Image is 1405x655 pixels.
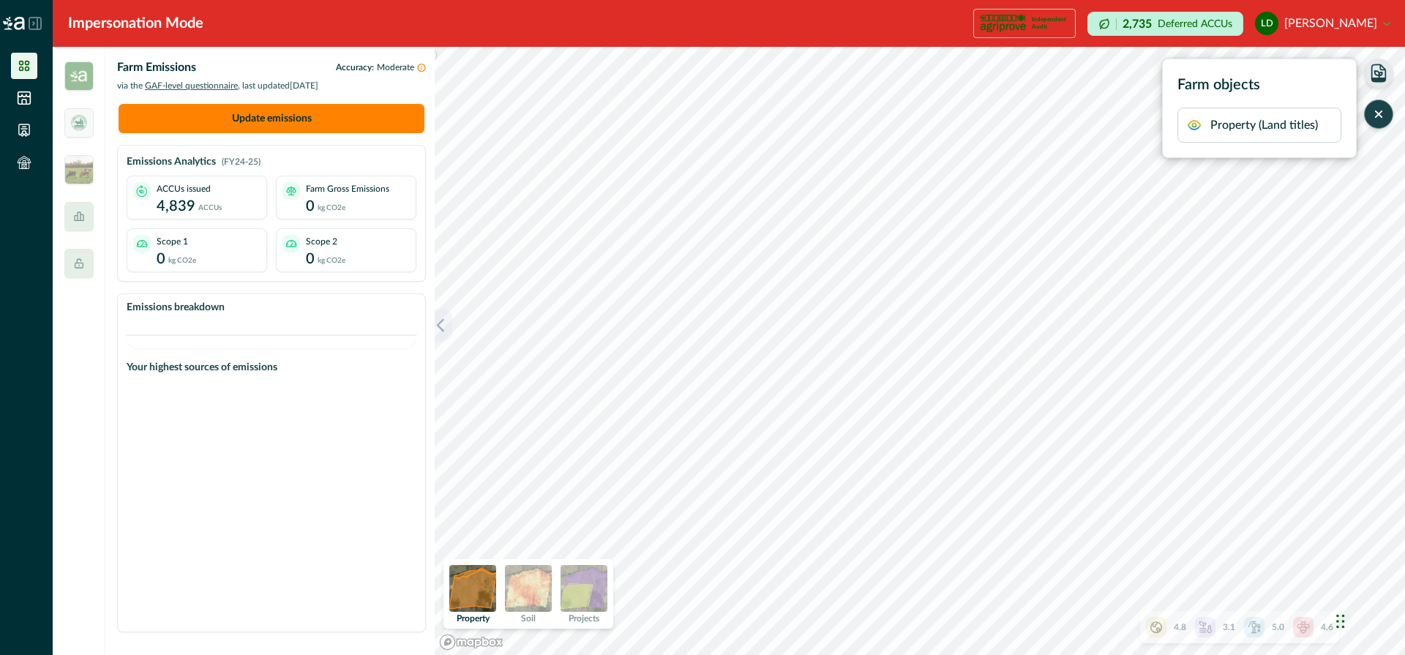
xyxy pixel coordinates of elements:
[117,59,196,76] p: Farm Emissions
[1123,18,1152,30] p: 2,735
[439,634,503,651] a: Mapbox logo
[569,614,599,623] p: Projects
[561,565,607,612] img: projects preview
[157,195,195,217] p: 4,839
[1332,585,1405,655] iframe: Chat Widget
[505,565,552,612] img: soil preview
[64,155,94,184] img: insight_readygraze-175b0a17.jpg
[198,200,222,214] p: ACCUs
[3,17,25,30] img: Logo
[1158,18,1232,29] p: Deferred ACCUs
[980,12,1026,35] img: certification logo
[318,252,345,266] p: kg CO2e
[306,182,389,195] p: Farm Gross Emissions
[306,195,315,217] p: 0
[127,300,225,315] p: Emissions breakdown
[157,248,165,270] p: 0
[117,79,426,95] p: via the , last updated [DATE]
[64,61,94,91] img: insight_carbon-39e2b7a3.png
[70,113,89,132] img: deforestation_free_beef.webp
[119,104,424,133] button: Update emissions
[1272,621,1284,634] p: 5.0
[457,614,490,623] p: Property
[1174,621,1186,634] p: 4.8
[377,63,417,72] span: Moderate
[521,614,536,623] p: Soil
[435,47,1405,655] canvas: Map
[157,235,188,248] p: Scope 1
[157,182,211,195] p: ACCUs issued
[127,321,416,348] svg: Emissions Breakdown
[68,12,203,34] div: Impersonation Mode
[306,248,315,270] p: 0
[1210,116,1318,134] p: Property (Land titles)
[145,81,238,90] span: GAF-level questionnaire
[168,252,196,266] p: kg CO2e
[127,154,216,170] p: Emissions Analytics
[1255,6,1390,41] button: leonie doran[PERSON_NAME]
[318,200,345,214] p: kg CO2e
[1032,16,1069,31] p: Independent Audit
[127,360,277,375] p: Your highest sources of emissions
[449,565,496,612] img: property preview
[1177,74,1260,96] p: Farm objects
[1223,621,1235,634] p: 3.1
[336,63,377,72] span: Accuracy:
[306,235,337,248] p: Scope 2
[222,155,261,168] p: (FY24-25)
[1321,621,1333,634] p: 4.6
[1336,599,1345,643] div: Drag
